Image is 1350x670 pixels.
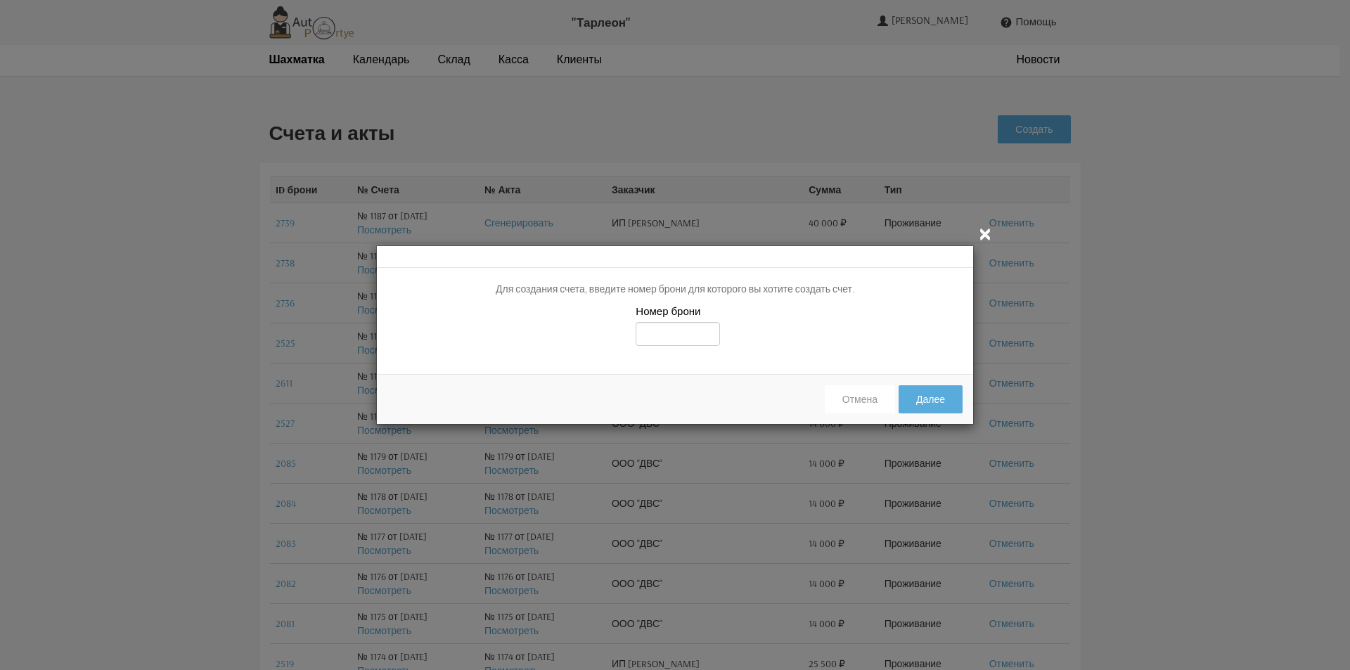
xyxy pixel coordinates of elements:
p: Для создания счета, введите номер брони для которого вы хотите создать счет. [387,282,963,297]
label: Номер брони [636,304,700,318]
button: Отмена [825,385,895,413]
i:  [977,225,994,242]
button: Далее [899,385,963,413]
button: Закрыть [977,224,994,242]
